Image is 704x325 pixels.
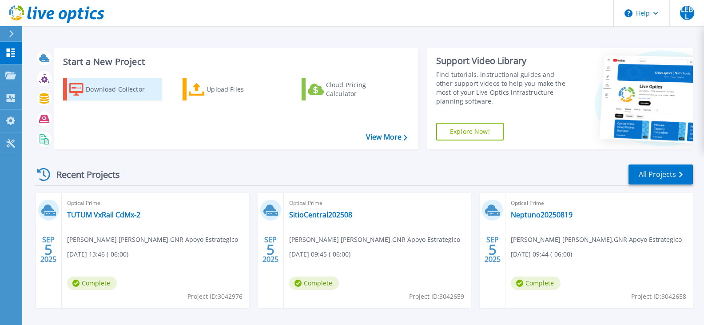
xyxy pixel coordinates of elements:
[67,210,140,219] a: TUTUM VxRail CdMx-2
[67,198,244,208] span: Optical Prime
[511,235,682,245] span: [PERSON_NAME] [PERSON_NAME] , GNR Apoyo Estrategico
[183,78,282,100] a: Upload Files
[628,165,693,185] a: All Projects
[489,246,497,253] span: 5
[436,70,570,106] div: Find tutorials, instructional guides and other support videos to help you make the most of your L...
[67,235,238,245] span: [PERSON_NAME] [PERSON_NAME] , GNR Apoyo Estrategico
[511,249,572,259] span: [DATE] 09:44 (-06:00)
[680,6,694,20] span: LEBL
[289,210,352,219] a: SitioCentral202508
[511,198,688,208] span: Optical Prime
[409,292,464,301] span: Project ID: 3042659
[511,210,573,219] a: Neptuno20250819
[207,80,278,98] div: Upload Files
[67,249,128,259] span: [DATE] 13:46 (-06:00)
[326,80,397,98] div: Cloud Pricing Calculator
[266,246,274,253] span: 5
[67,277,117,290] span: Complete
[262,233,279,266] div: SEP 2025
[289,198,466,208] span: Optical Prime
[63,78,162,100] a: Download Collector
[366,133,407,141] a: View More
[86,80,157,98] div: Download Collector
[631,292,686,301] span: Project ID: 3042658
[289,277,339,290] span: Complete
[302,78,401,100] a: Cloud Pricing Calculator
[484,233,501,266] div: SEP 2025
[289,249,350,259] span: [DATE] 09:45 (-06:00)
[289,235,460,245] span: [PERSON_NAME] [PERSON_NAME] , GNR Apoyo Estrategico
[511,277,561,290] span: Complete
[187,292,243,301] span: Project ID: 3042976
[34,164,132,185] div: Recent Projects
[40,233,57,266] div: SEP 2025
[44,246,52,253] span: 5
[63,57,407,67] h3: Start a New Project
[436,55,570,67] div: Support Video Library
[436,123,504,140] a: Explore Now!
